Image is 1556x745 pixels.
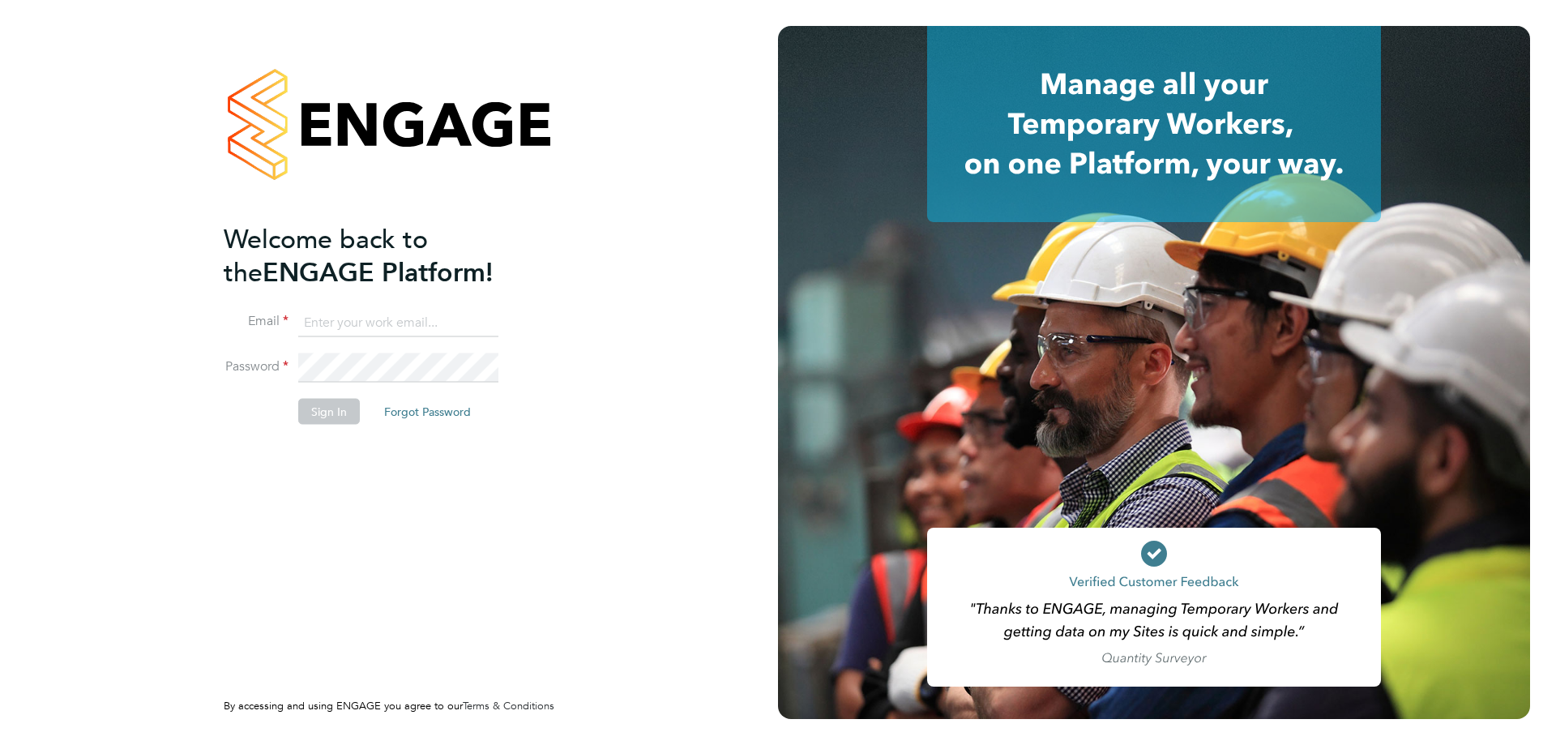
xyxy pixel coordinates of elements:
a: Terms & Conditions [463,699,554,713]
label: Password [224,358,289,375]
span: Welcome back to the [224,223,428,288]
label: Email [224,313,289,330]
button: Forgot Password [371,399,484,425]
button: Sign In [298,399,360,425]
h2: ENGAGE Platform! [224,222,540,289]
span: By accessing and using ENGAGE you agree to our [224,699,554,713]
input: Enter your work email... [298,308,498,337]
